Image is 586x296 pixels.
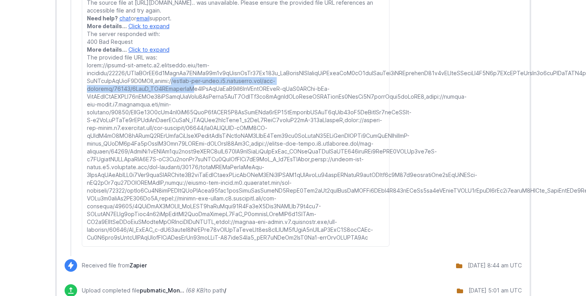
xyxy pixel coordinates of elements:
[82,287,226,294] p: Upload completed file to path
[140,287,184,294] span: pubmatic_Mon, 11 Aug 2025 22:00:27 -0700 (PDT).csv
[128,46,169,53] a: Click to expand
[87,46,127,53] strong: More details...
[87,31,160,45] span: The server responded with: 400 Bad Request
[468,262,522,269] div: [DATE] 8:44 am UTC
[87,14,385,22] p: or support.
[87,15,118,22] strong: Need help?
[136,15,150,22] a: email
[469,287,522,294] div: [DATE] 5:01 am UTC
[224,287,226,294] span: /
[87,23,127,29] strong: More details...
[130,262,147,269] span: Zapier
[186,287,206,294] i: (68 KB)
[119,15,131,22] a: chat
[547,257,577,287] iframe: Drift Widget Chat Controller
[82,262,147,269] p: Received file from
[128,23,169,29] a: Click to expand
